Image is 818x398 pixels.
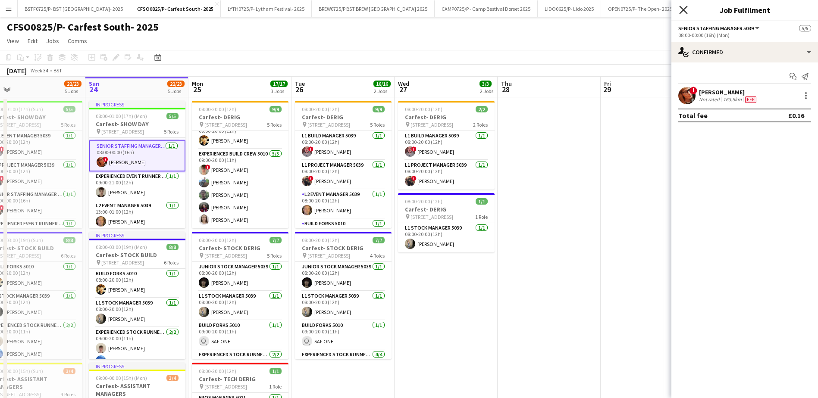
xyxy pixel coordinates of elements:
app-card-role: Junior Stock Manager 50391/108:00-20:00 (12h)[PERSON_NAME] [192,262,288,291]
button: Senior Staffing Manager 5039 [678,25,761,31]
span: [STREET_ADDRESS] [101,259,144,266]
a: Comms [64,35,91,47]
button: BSTF0725/P- BST [GEOGRAPHIC_DATA]- 2025 [18,0,130,17]
span: 08:00-20:00 (12h) [405,106,442,112]
app-card-role: L1 Build Manager 50391/108:00-20:00 (12h)![PERSON_NAME] [398,131,495,160]
div: 5 Jobs [65,88,81,94]
span: 4 Roles [370,252,385,259]
app-card-role: Experienced Stock Runner 50122/209:00-20:00 (11h)[PERSON_NAME][PERSON_NAME] [89,327,185,369]
span: Comms [68,37,87,45]
span: 6 Roles [61,252,75,259]
span: [STREET_ADDRESS] [307,252,350,259]
span: [STREET_ADDRESS] [204,252,247,259]
span: 3/4 [166,375,179,381]
span: Week 34 [28,67,50,74]
div: 08:00-20:00 (12h)7/7Carfest- STOCK DERIG [STREET_ADDRESS]4 RolesJunior Stock Manager 50391/108:00... [295,232,392,359]
app-job-card: In progress08:00-01:00 (17h) (Mon)5/5Carfest- SHOW DAY [STREET_ADDRESS]5 Roles![PERSON_NAME]L1 Pr... [89,101,185,228]
span: 09:00-00:00 (15h) (Mon) [96,375,147,381]
app-card-role: L1 Stock Manager 50391/108:00-20:00 (12h)[PERSON_NAME] [89,298,185,327]
div: 163.5km [721,96,743,103]
span: ! [308,146,313,152]
span: 5 Roles [370,121,385,128]
span: 8/8 [166,244,179,250]
span: 5/5 [166,113,179,119]
span: 08:00-20:00 (12h) [199,106,236,112]
app-card-role: Experienced Stock Runner 50122/209:00-20:00 (11h) [192,350,288,392]
span: 22/23 [64,81,81,87]
span: 5 Roles [267,252,282,259]
div: In progress [89,363,185,370]
span: 08:00-20:00 (12h) [405,198,442,205]
app-card-role: Junior Stock Manager 50391/108:00-20:00 (12h)[PERSON_NAME] [295,262,392,291]
app-card-role: L1 Stock Manager 50391/108:00-20:00 (12h)[PERSON_NAME] [398,223,495,252]
span: 08:00-01:00 (17h) (Mon) [96,113,147,119]
span: [STREET_ADDRESS] [101,128,144,135]
h3: Carfest- ASSISTANT MANAGERS [89,382,185,398]
span: Mon [192,80,203,87]
span: 5 Roles [61,121,75,128]
span: 1/1 [270,368,282,374]
span: 08:00-20:00 (12h) [302,237,339,243]
span: View [7,37,19,45]
span: ! [308,176,313,181]
span: [STREET_ADDRESS] [411,214,453,220]
button: OPEN0725/P- The Open- 2025 [601,0,680,17]
span: Sun [89,80,99,87]
span: 25 [191,84,203,94]
span: Thu [501,80,512,87]
span: [STREET_ADDRESS] [204,383,247,390]
span: 7/7 [373,237,385,243]
button: LIDO0625/P- Lido 2025 [538,0,601,17]
div: 08:00-20:00 (12h)1/1Carfest- DERIG [STREET_ADDRESS]1 RoleL1 Stock Manager 50391/108:00-20:00 (12h... [398,193,495,252]
button: LYTH0725/P- Lytham Festival- 2025 [221,0,312,17]
app-card-role: L1 Build Manager 50391/108:00-20:00 (12h)![PERSON_NAME] [295,131,392,160]
app-card-role: Build Forks 50101/109:00-20:00 (11h) SAF ONE [295,320,392,350]
span: Jobs [46,37,59,45]
app-card-role: Experienced Event Runner 50121/109:00-21:00 (12h)[PERSON_NAME] [89,171,185,201]
span: ! [411,176,417,181]
span: Fri [604,80,611,87]
div: In progress [89,101,185,108]
span: ! [690,87,697,94]
span: Senior Staffing Manager 5039 [678,25,754,31]
button: CFSO0825/P- Carfest South- 2025 [130,0,221,17]
span: ! [411,146,417,152]
span: 1/1 [476,198,488,205]
div: BST [53,67,62,74]
span: 1 Role [269,383,282,390]
div: Confirmed [671,42,818,62]
div: 08:00-00:00 (16h) (Mon) [678,32,811,38]
span: 5/5 [63,106,75,112]
h3: Carfest- STOCK DERIG [295,244,392,252]
span: 2 Roles [473,121,488,128]
span: 08:00-20:00 (12h) [302,106,339,112]
span: ! [205,165,210,170]
div: In progress [89,232,185,239]
span: Tue [295,80,305,87]
h3: Carfest- STOCK DERIG [192,244,288,252]
div: 2 Jobs [374,88,390,94]
span: 26 [294,84,305,94]
span: 2/2 [476,106,488,112]
span: 5/5 [799,25,811,31]
span: 08:00-20:00 (12h) [199,237,236,243]
span: 16/16 [373,81,391,87]
h3: Carfest- SHOW DAY [89,120,185,128]
span: 08:00-20:00 (12h) [199,368,236,374]
span: 3/4 [63,368,75,374]
app-job-card: 08:00-20:00 (12h)2/2Carfest- DERIG [STREET_ADDRESS]2 RolesL1 Build Manager 50391/108:00-20:00 (12... [398,101,495,190]
h3: Carfest- DERIG [192,113,288,121]
span: 24 [88,84,99,94]
h1: CFSO0825/P- Carfest South- 2025 [7,21,159,34]
app-job-card: 08:00-20:00 (12h)7/7Carfest- STOCK DERIG [STREET_ADDRESS]5 RolesJunior Stock Manager 50391/108:00... [192,232,288,359]
div: 3 Jobs [271,88,287,94]
span: Fee [745,96,756,103]
h3: Carfest- DERIG [398,205,495,213]
div: Not rated [699,96,721,103]
div: 5 Jobs [168,88,184,94]
a: Jobs [43,35,63,47]
app-card-role: L2 Event Manager 50391/108:00-20:00 (12h)[PERSON_NAME] [295,190,392,219]
h3: Carfest- DERIG [295,113,392,121]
